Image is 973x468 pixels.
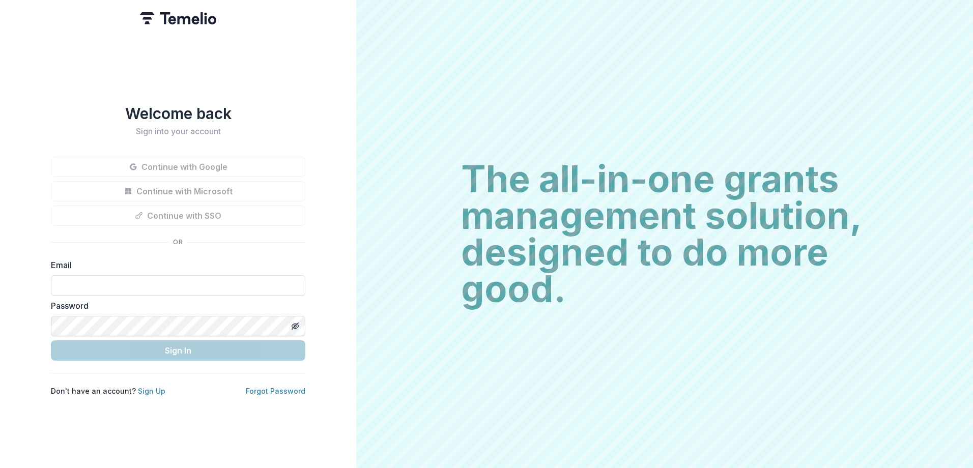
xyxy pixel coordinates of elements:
[51,127,305,136] h2: Sign into your account
[246,387,305,395] a: Forgot Password
[51,157,305,177] button: Continue with Google
[138,387,165,395] a: Sign Up
[51,206,305,226] button: Continue with SSO
[51,340,305,361] button: Sign In
[51,300,299,312] label: Password
[51,181,305,201] button: Continue with Microsoft
[287,318,303,334] button: Toggle password visibility
[51,259,299,271] label: Email
[51,104,305,123] h1: Welcome back
[51,386,165,396] p: Don't have an account?
[140,12,216,24] img: Temelio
